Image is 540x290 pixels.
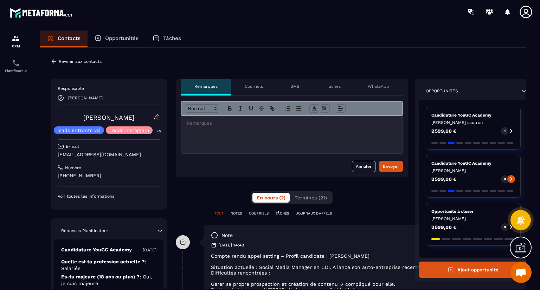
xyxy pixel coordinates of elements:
[83,114,134,121] a: [PERSON_NAME]
[2,69,30,73] p: Planificateur
[368,84,389,89] p: WhatsApp
[352,161,375,172] button: Annuler
[2,44,30,48] p: CRM
[66,144,79,149] p: E-mail
[431,168,515,173] p: [PERSON_NAME]
[290,84,300,89] p: SMS
[57,128,101,133] p: leads entrants vsl
[109,128,149,133] p: Leads Instagram
[431,160,515,166] p: Candidature YouGC Academy
[431,225,457,230] p: 2 599,00 €
[58,172,160,179] p: [PHONE_NUMBER]
[510,262,532,283] a: Ouvrir le chat
[194,84,218,89] p: Remarques
[379,161,403,172] button: Envoyer
[65,165,81,171] p: Numéro
[426,88,458,94] p: Opportunités
[431,209,515,214] p: Opportunité à closer
[504,128,506,133] p: 1
[431,112,515,118] p: Candidature YouGC Academy
[419,262,528,278] button: Ajout opportunité
[61,273,156,287] p: Es-tu majeure (18 ans ou plus) ?
[431,120,515,125] p: [PERSON_NAME] sautron
[58,193,160,199] p: Voir toutes les informations
[276,211,289,216] p: TÂCHES
[163,35,181,41] p: Tâches
[231,211,242,216] p: NOTES
[61,258,156,272] p: Quelle est ta profession actuelle ?
[58,86,160,91] p: Responsable
[58,151,160,158] p: [EMAIL_ADDRESS][DOMAIN_NAME]
[431,128,457,133] p: 2 599,00 €
[61,246,132,253] p: Candidature YouGC Academy
[12,59,20,67] img: scheduler
[249,211,269,216] p: COURRIELS
[383,163,399,170] div: Envoyer
[12,34,20,42] img: formation
[68,95,103,100] p: [PERSON_NAME]
[146,31,188,47] a: Tâches
[59,59,102,64] p: Revenir aux contacts
[431,177,457,182] p: 2 599,00 €
[88,31,146,47] a: Opportunités
[221,232,233,239] p: note
[58,35,81,41] p: Contacts
[211,253,522,259] p: Compte rendu appel setting – Profil candidate : [PERSON_NAME]
[257,195,285,200] span: En cours (2)
[504,177,506,182] p: 0
[327,84,341,89] p: Tâches
[431,216,515,222] p: [PERSON_NAME]
[154,127,163,135] p: +5
[218,242,244,248] p: [DATE] 14:48
[214,211,224,216] p: TOUT
[105,35,139,41] p: Opportunités
[211,281,522,287] li: Gérer sa propre prospection et création de contenu → compliqué pour elle.
[290,193,331,203] button: Terminés (21)
[211,270,522,276] li: Difficultés rencontrées :
[61,228,108,233] p: Réponses Planificateur
[295,195,327,200] span: Terminés (21)
[245,84,263,89] p: Courriels
[296,211,332,216] p: JOURNAUX D'APPELS
[211,264,522,270] li: Situation actuelle : Social Media Manager en CDI. A lancé son auto-entreprise récemment mais a du...
[10,6,73,19] img: logo
[2,53,30,78] a: schedulerschedulerPlanificateur
[40,31,88,47] a: Contacts
[504,225,506,230] p: 0
[252,193,290,203] button: En cours (2)
[143,247,156,253] p: [DATE]
[2,29,30,53] a: formationformationCRM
